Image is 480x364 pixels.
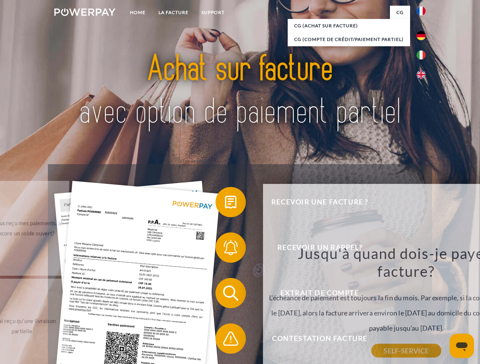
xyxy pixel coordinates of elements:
[288,19,410,33] a: CG (achat sur facture)
[417,6,426,16] img: fr
[124,6,152,19] a: Home
[215,278,413,308] button: Extrait de compte
[417,50,426,60] img: it
[371,344,441,358] a: SELF-SERVICE
[73,36,407,145] img: title-powerpay_fr.svg
[215,323,413,354] button: Contestation Facture
[417,31,426,40] img: de
[288,33,410,46] a: CG (Compte de crédit/paiement partiel)
[390,6,410,19] a: CG
[417,70,426,79] img: en
[195,6,231,19] a: Support
[450,334,474,358] iframe: Bouton de lancement de la fenêtre de messagerie
[152,6,195,19] a: LA FACTURE
[54,8,116,16] img: logo-powerpay-white.svg
[221,284,240,303] img: qb_search.svg
[221,329,240,348] img: qb_warning.svg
